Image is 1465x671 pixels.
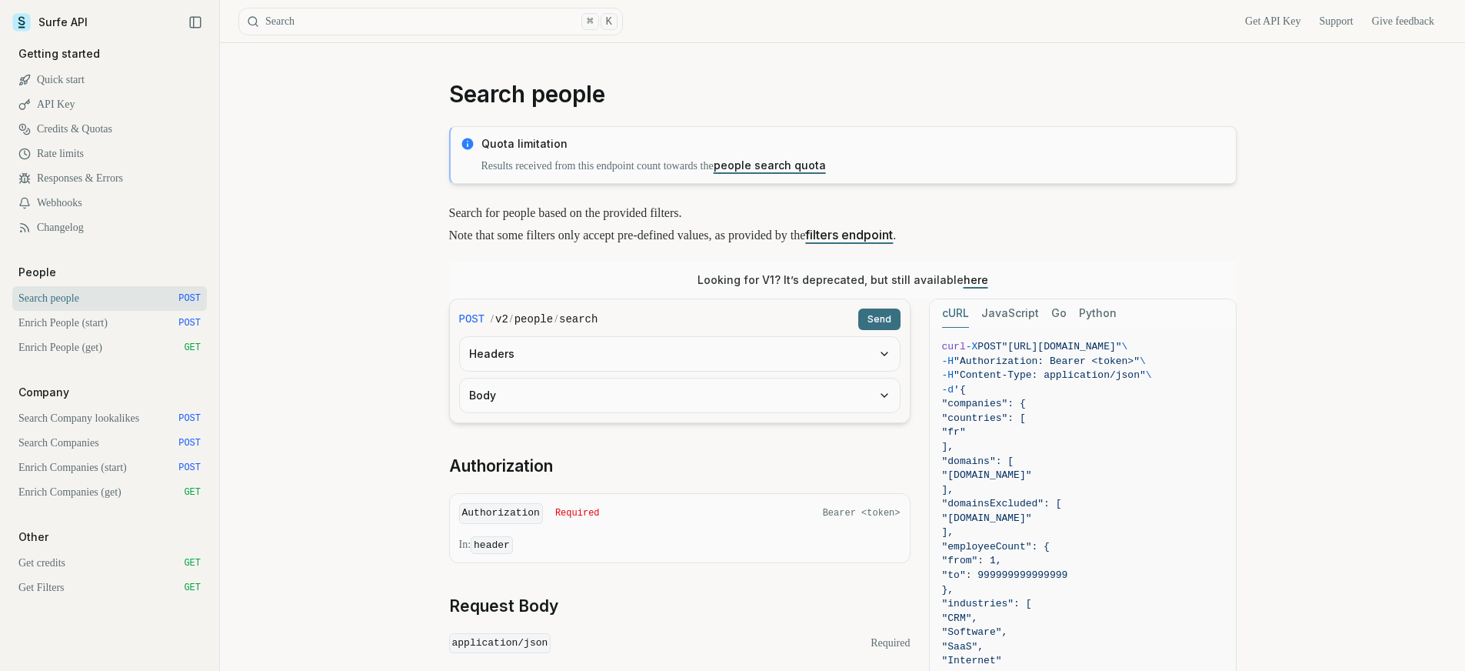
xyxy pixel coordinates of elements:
[942,369,954,381] span: -H
[942,498,1062,509] span: "domainsExcluded": [
[12,456,207,480] a: Enrich Companies (start) POST
[12,286,207,311] a: Search people POST
[942,412,1026,424] span: "countries": [
[942,299,969,328] button: cURL
[12,431,207,456] a: Search Companies POST
[559,312,598,327] code: search
[459,312,485,327] span: POST
[184,11,207,34] button: Collapse Sidebar
[942,541,1050,552] span: "employeeCount": {
[966,341,978,352] span: -X
[1319,14,1353,29] a: Support
[942,484,954,496] span: ],
[459,503,543,524] code: Authorization
[714,159,826,172] a: people search quota
[981,299,1039,328] button: JavaScript
[12,11,88,34] a: Surfe API
[12,215,207,240] a: Changelog
[942,469,1032,481] span: "[DOMAIN_NAME]"
[510,312,513,327] span: /
[942,384,954,396] span: -d
[1079,299,1117,328] button: Python
[12,92,207,117] a: API Key
[12,166,207,191] a: Responses & Errors
[184,557,201,569] span: GET
[12,311,207,335] a: Enrich People (start) POST
[942,641,984,653] span: "SaaS",
[1372,14,1434,29] a: Give feedback
[491,312,494,327] span: /
[1245,14,1300,29] a: Get API Key
[1051,299,1067,328] button: Go
[449,456,553,477] a: Authorization
[12,142,207,166] a: Rate limits
[1122,341,1128,352] span: \
[942,526,954,538] span: ],
[1140,356,1146,367] span: \
[942,555,1002,566] span: "from": 1,
[495,312,508,327] code: v2
[460,379,900,412] button: Body
[1002,341,1122,352] span: "[URL][DOMAIN_NAME]"
[184,342,201,354] span: GET
[184,486,201,499] span: GET
[942,398,1026,409] span: "companies": {
[12,117,207,142] a: Credits & Quotas
[601,13,618,30] kbd: K
[942,598,1032,609] span: "industries": [
[964,273,988,286] a: here
[942,613,978,624] span: "CRM",
[12,265,62,280] p: People
[823,507,901,519] span: Bearer <token>
[942,356,954,367] span: -H
[12,480,207,505] a: Enrich Companies (get) GET
[12,191,207,215] a: Webhooks
[12,529,55,545] p: Other
[954,356,1140,367] span: "Authorization: Bearer <token>"
[481,158,1227,174] p: Results received from this endpoint count towards the
[942,626,1008,638] span: "Software",
[178,317,201,329] span: POST
[449,80,1237,108] h1: Search people
[954,384,966,396] span: '{
[12,576,207,600] a: Get Filters GET
[12,385,75,400] p: Company
[449,633,551,654] code: application/json
[238,8,623,35] button: Search⌘K
[942,655,1002,666] span: "Internet"
[942,456,1014,467] span: "domains": [
[554,312,558,327] span: /
[555,507,600,519] span: Required
[942,426,966,438] span: "fr"
[514,312,553,327] code: people
[12,406,207,431] a: Search Company lookalikes POST
[942,341,966,352] span: curl
[805,227,893,242] a: filters endpoint
[942,584,954,596] span: },
[698,272,988,288] p: Looking for V1? It’s deprecated, but still available
[858,309,901,330] button: Send
[977,341,1001,352] span: POST
[471,536,513,554] code: header
[1146,369,1152,381] span: \
[942,569,1068,581] span: "to": 999999999999999
[178,292,201,305] span: POST
[942,512,1032,524] span: "[DOMAIN_NAME]"
[178,437,201,449] span: POST
[449,596,558,617] a: Request Body
[12,46,106,62] p: Getting started
[942,441,954,452] span: ],
[178,412,201,425] span: POST
[12,68,207,92] a: Quick start
[12,551,207,576] a: Get credits GET
[581,13,598,30] kbd: ⌘
[184,582,201,594] span: GET
[449,202,1237,246] p: Search for people based on the provided filters. Note that some filters only accept pre-defined v...
[954,369,1146,381] span: "Content-Type: application/json"
[178,462,201,474] span: POST
[460,337,900,371] button: Headers
[12,335,207,360] a: Enrich People (get) GET
[459,537,901,553] p: In:
[481,136,1227,152] p: Quota limitation
[871,636,910,651] span: Required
